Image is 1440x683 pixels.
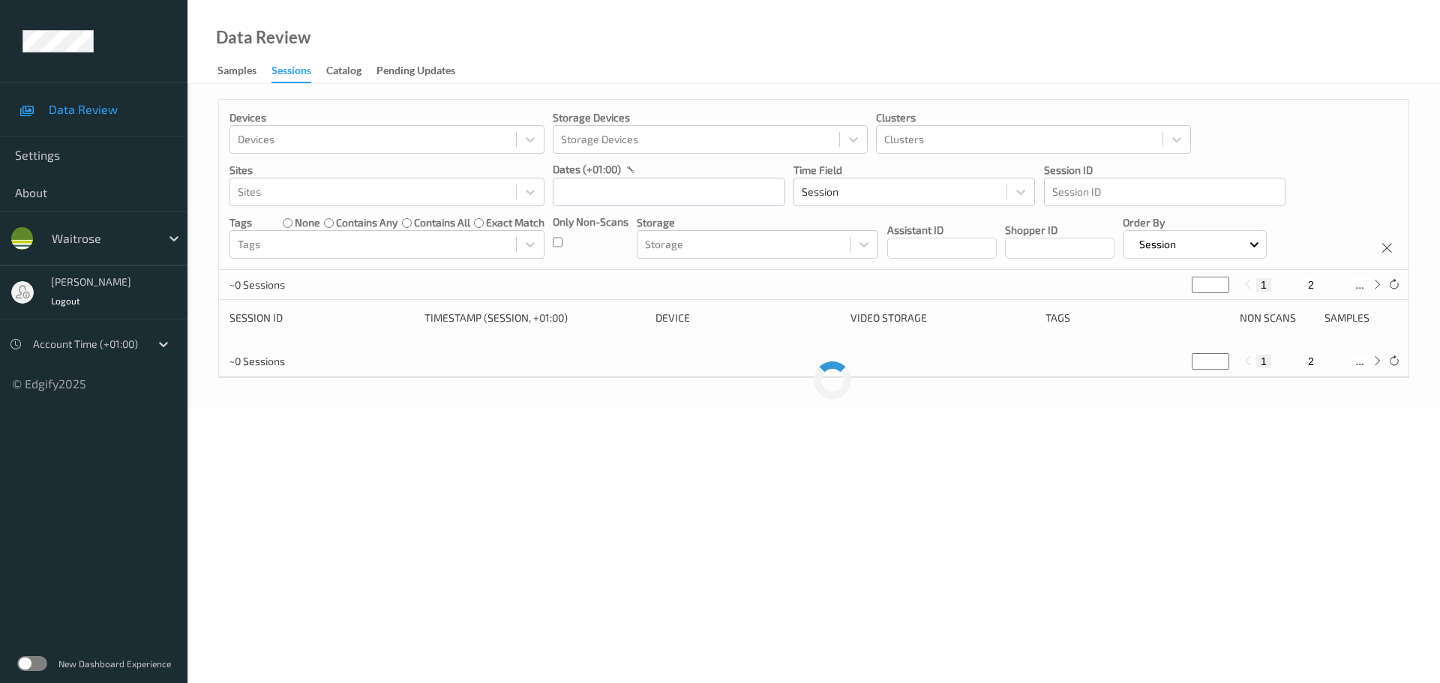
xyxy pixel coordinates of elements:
p: Session [1134,237,1181,252]
div: Non Scans [1240,310,1313,325]
a: Sessions [271,61,326,83]
div: Session ID [229,310,414,325]
div: Device [655,310,840,325]
p: Tags [229,215,252,230]
a: Samples [217,61,271,82]
p: ~0 Sessions [229,354,342,369]
div: Tags [1045,310,1230,325]
p: ~0 Sessions [229,277,342,292]
p: Shopper ID [1005,223,1114,238]
div: Data Review [216,30,310,45]
div: Samples [1324,310,1398,325]
div: Catalog [326,63,361,82]
div: Pending Updates [376,63,455,82]
label: contains all [414,215,470,230]
button: 1 [1256,278,1271,292]
label: contains any [336,215,397,230]
p: Clusters [876,110,1191,125]
div: Sessions [271,63,311,83]
div: Timestamp (Session, +01:00) [424,310,646,325]
p: Order By [1123,215,1267,230]
label: none [295,215,320,230]
button: 2 [1303,355,1318,368]
button: ... [1351,278,1369,292]
div: Samples [217,63,256,82]
p: dates (+01:00) [553,162,621,177]
p: Session ID [1044,163,1285,178]
p: Time Field [793,163,1035,178]
label: exact match [486,215,544,230]
p: Storage [637,215,878,230]
p: Assistant ID [887,223,997,238]
p: Only Non-Scans [553,214,628,229]
p: Sites [229,163,544,178]
button: 1 [1256,355,1271,368]
a: Catalog [326,61,376,82]
button: ... [1351,355,1369,368]
button: 2 [1303,278,1318,292]
a: Pending Updates [376,61,470,82]
div: Video Storage [850,310,1035,325]
p: Storage Devices [553,110,868,125]
p: Devices [229,110,544,125]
